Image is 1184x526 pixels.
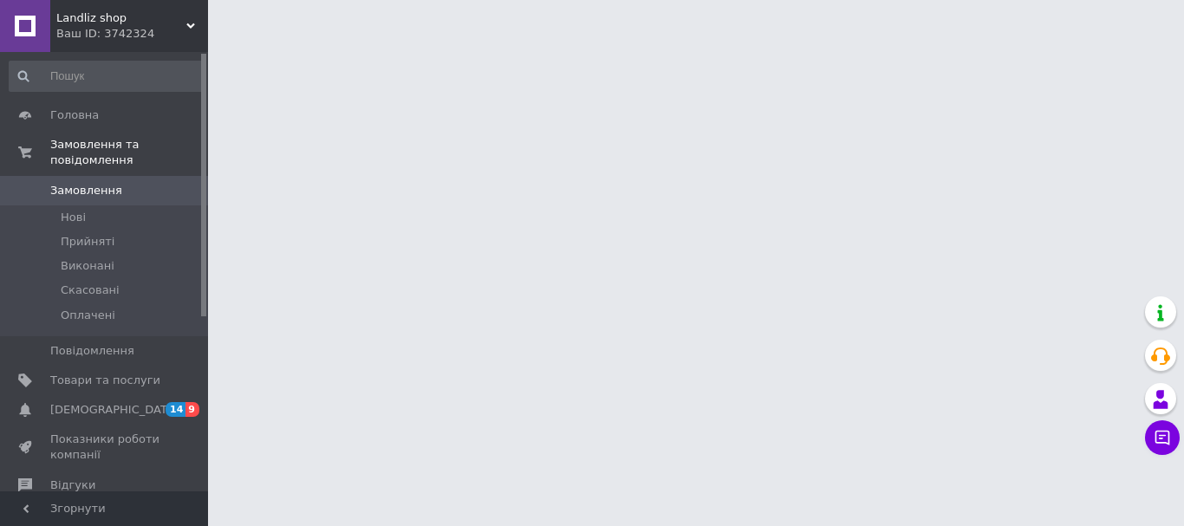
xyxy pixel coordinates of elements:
span: 9 [185,402,199,417]
span: Замовлення та повідомлення [50,137,208,168]
span: Нові [61,210,86,225]
input: Пошук [9,61,205,92]
span: Оплачені [61,308,115,323]
span: Landliz shop [56,10,186,26]
span: Повідомлення [50,343,134,359]
span: Замовлення [50,183,122,198]
span: [DEMOGRAPHIC_DATA] [50,402,179,418]
span: Відгуки [50,477,95,493]
span: Скасовані [61,282,120,298]
span: Товари та послуги [50,373,160,388]
span: Показники роботи компанії [50,432,160,463]
span: 14 [166,402,185,417]
span: Прийняті [61,234,114,250]
span: Головна [50,107,99,123]
div: Ваш ID: 3742324 [56,26,208,42]
button: Чат з покупцем [1145,420,1180,455]
span: Виконані [61,258,114,274]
